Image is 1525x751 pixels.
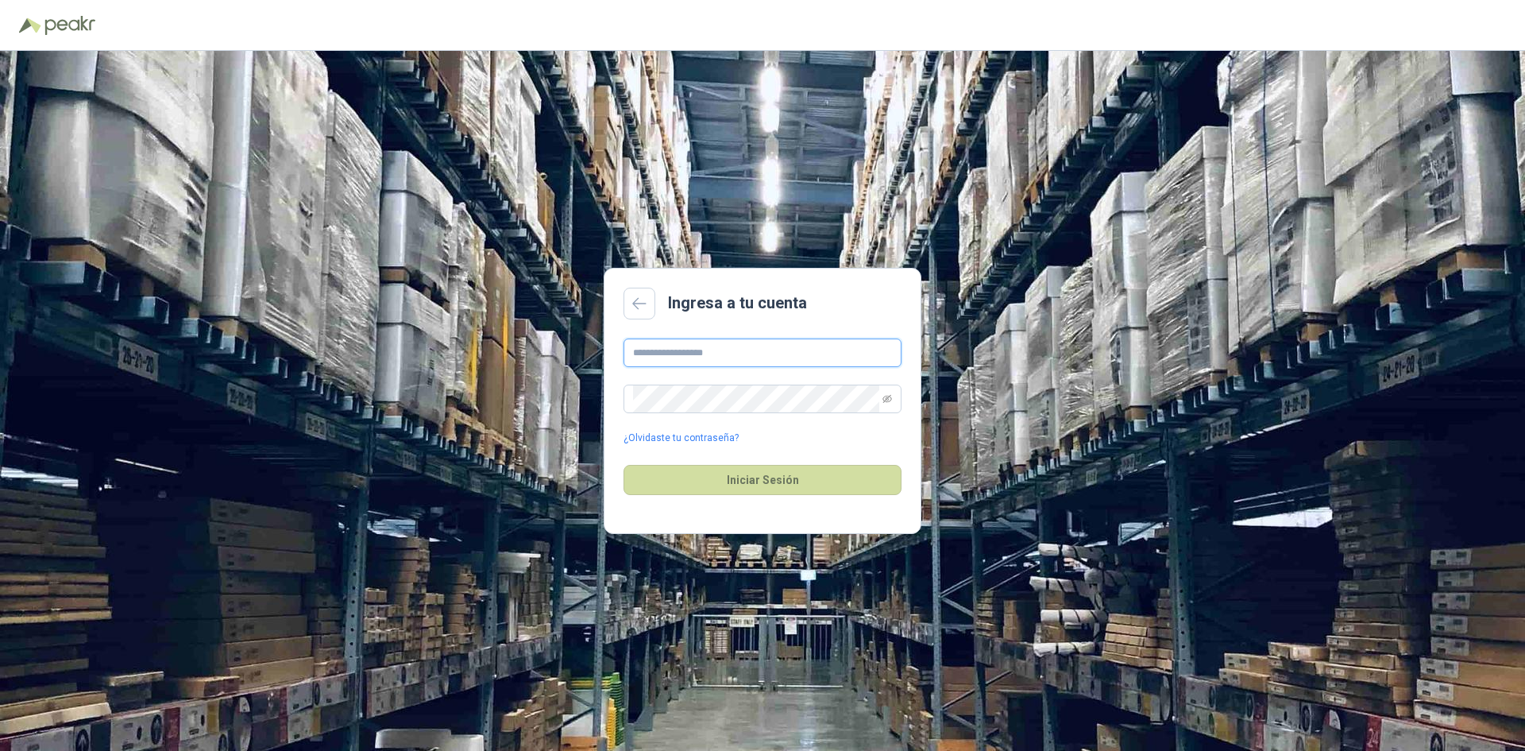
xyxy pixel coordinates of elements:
img: Peakr [44,16,95,35]
button: Iniciar Sesión [624,465,901,495]
h2: Ingresa a tu cuenta [668,291,807,315]
span: eye-invisible [882,394,892,404]
a: ¿Olvidaste tu contraseña? [624,431,739,446]
img: Logo [19,17,41,33]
